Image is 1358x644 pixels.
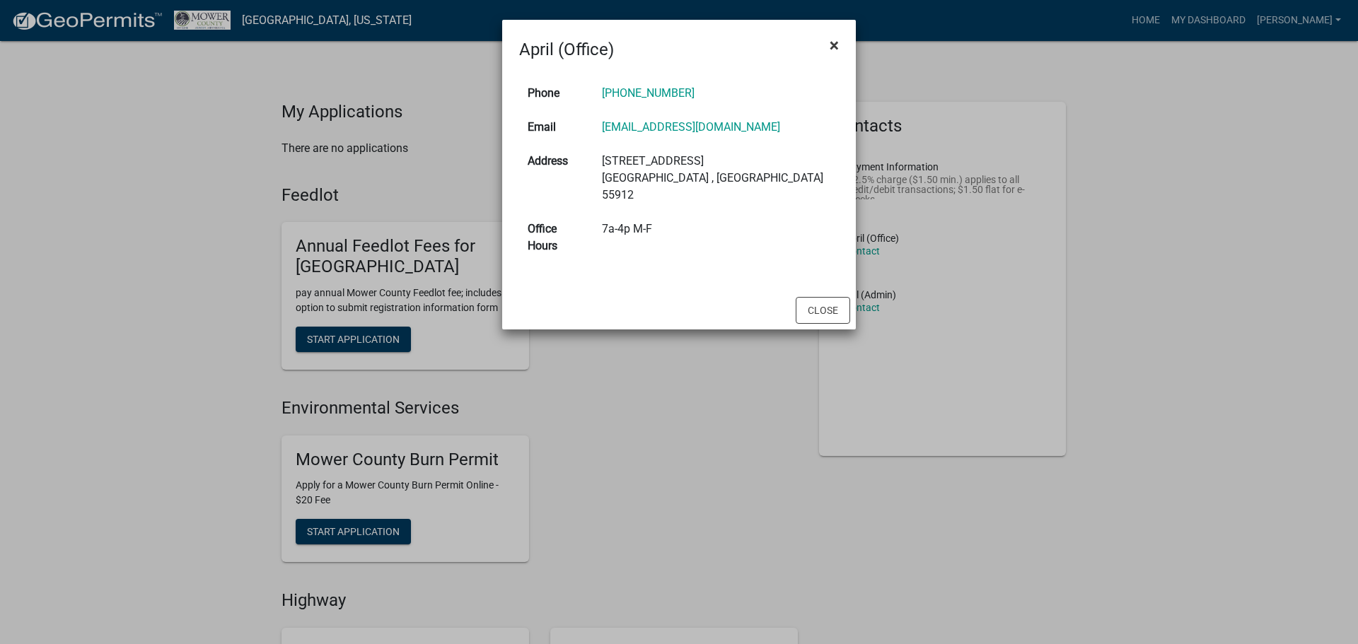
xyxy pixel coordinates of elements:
a: [PHONE_NUMBER] [602,86,695,100]
th: Email [519,110,593,144]
td: [STREET_ADDRESS] [GEOGRAPHIC_DATA] , [GEOGRAPHIC_DATA] 55912 [593,144,839,212]
div: 7a-4p M-F [602,221,830,238]
button: Close [796,297,850,324]
h4: April (Office) [519,37,614,62]
th: Office Hours [519,212,593,263]
button: Close [818,25,850,65]
th: Phone [519,76,593,110]
a: [EMAIL_ADDRESS][DOMAIN_NAME] [602,120,780,134]
span: × [830,35,839,55]
th: Address [519,144,593,212]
